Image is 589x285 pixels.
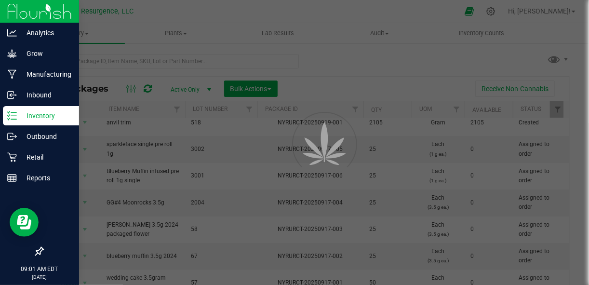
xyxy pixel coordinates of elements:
inline-svg: Inventory [7,111,17,121]
inline-svg: Inbound [7,90,17,100]
p: Analytics [17,27,75,39]
p: Inbound [17,89,75,101]
p: Reports [17,172,75,184]
p: [DATE] [4,273,75,281]
inline-svg: Grow [7,49,17,58]
inline-svg: Manufacturing [7,69,17,79]
p: Manufacturing [17,68,75,80]
p: Outbound [17,131,75,142]
p: Grow [17,48,75,59]
iframe: Resource center [10,208,39,237]
p: 09:01 AM EDT [4,265,75,273]
inline-svg: Reports [7,173,17,183]
inline-svg: Analytics [7,28,17,38]
p: Inventory [17,110,75,122]
inline-svg: Retail [7,152,17,162]
p: Retail [17,151,75,163]
inline-svg: Outbound [7,132,17,141]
